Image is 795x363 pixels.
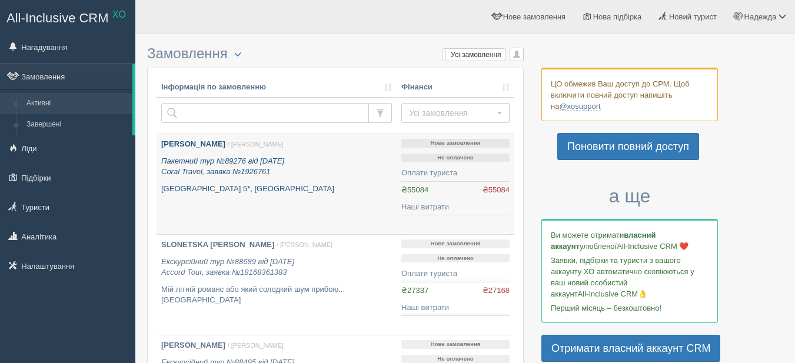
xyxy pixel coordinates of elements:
input: Пошук за номером замовлення, ПІБ або паспортом туриста [161,103,369,123]
p: Не оплачено [401,254,510,263]
span: Нове замовлення [503,12,566,21]
a: Активні [21,93,132,114]
span: All-Inclusive CRM👌 [578,289,648,298]
b: [PERSON_NAME] [161,341,225,349]
span: ₴55084 [401,185,428,194]
p: Ви можете отримати улюбленої [551,229,708,252]
p: Перший місяць – безкоштовно! [551,302,708,314]
div: Наші витрати [401,302,510,314]
a: All-Inclusive CRM XO [1,1,135,33]
span: Новий турист [669,12,717,21]
p: Заявки, підбірки та туристи з вашого аккаунту ХО автоматично скопіюються у ваш новий особистий ак... [551,255,708,299]
span: ₴27168 [483,285,510,297]
a: SLONETSKA [PERSON_NAME] / [PERSON_NAME] Екскурсійний тур №88689 від [DATE]Accord Tour, заявка №18... [157,235,397,335]
p: [GEOGRAPHIC_DATA] 5*, [GEOGRAPHIC_DATA] [161,184,392,195]
div: ЦО обмежив Ваш доступ до СРМ. Щоб включити повний доступ напишіть на [541,68,718,121]
p: Не оплачено [401,154,510,162]
a: @xosupport [559,102,600,111]
h3: Замовлення [147,46,524,62]
span: / [PERSON_NAME] [228,141,284,148]
span: / [PERSON_NAME] [228,342,284,349]
b: [PERSON_NAME] [161,139,225,148]
a: Фінанси [401,82,510,93]
span: ₴27337 [401,286,428,295]
i: Пакетний тур №89276 від [DATE] Coral Travel, заявка №1926761 [161,156,284,176]
span: ₴55084 [483,185,510,196]
p: Нове замовлення [401,239,510,248]
label: Усі замовлення [443,49,505,61]
a: Інформація по замовленню [161,82,392,93]
button: Усі замовлення [401,103,510,123]
a: Завершені [21,114,132,135]
span: Нова підбірка [593,12,642,21]
p: Мій літній романс або який солодкий шум прибою... [GEOGRAPHIC_DATA] [161,284,392,306]
div: Наші витрати [401,202,510,213]
span: / [PERSON_NAME] [277,241,332,248]
div: Оплати туриста [401,268,510,279]
span: All-Inclusive CRM [6,11,109,25]
a: Поновити повний доступ [557,133,699,160]
i: Екскурсійний тур №88689 від [DATE] Accord Tour, заявка №18168361383 [161,257,294,277]
div: Оплати туриста [401,168,510,179]
a: [PERSON_NAME] / [PERSON_NAME] Пакетний тур №89276 від [DATE]Coral Travel, заявка №1926761 [GEOGRA... [157,134,397,234]
span: Усі замовлення [409,107,494,119]
h3: а ще [541,186,718,207]
span: Надежда [744,12,777,21]
p: Нове замовлення [401,340,510,349]
span: All-Inclusive CRM ❤️ [617,242,688,251]
b: власний аккаунт [551,231,656,251]
p: Нове замовлення [401,139,510,148]
a: Отримати власний аккаунт CRM [541,335,720,362]
b: SLONETSKA [PERSON_NAME] [161,240,274,249]
sup: XO [112,9,126,19]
